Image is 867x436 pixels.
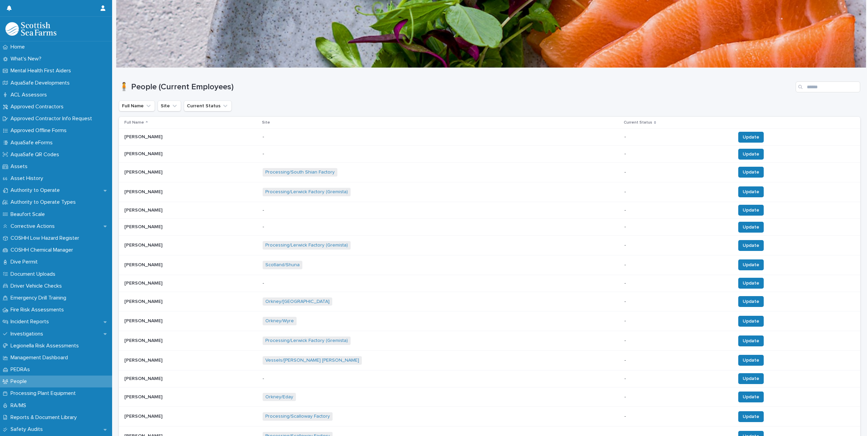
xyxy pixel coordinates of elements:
p: - [624,169,730,175]
button: Update [738,411,764,422]
p: PEDRAs [8,366,35,373]
p: [PERSON_NAME] [124,150,164,157]
p: [PERSON_NAME] [124,133,164,140]
span: Update [743,151,759,158]
p: - [624,262,730,268]
p: Emergency Drill Training [8,295,72,301]
p: [PERSON_NAME] [124,375,164,382]
p: Full Name [124,119,144,126]
tr: [PERSON_NAME][PERSON_NAME] Orkney/[GEOGRAPHIC_DATA] -Update [119,292,860,311]
p: [PERSON_NAME] [124,356,164,363]
a: Orkney/Eday [265,394,293,400]
p: Asset History [8,175,49,182]
p: - [624,299,730,305]
p: Authority to Operate [8,187,65,194]
a: Processing/Lerwick Factory (Gremista) [265,338,348,344]
p: Reports & Document Library [8,414,82,421]
p: COSHH Chemical Manager [8,247,78,253]
button: Update [738,186,764,197]
p: Mental Health First Aiders [8,68,76,74]
p: AquaSafe QR Codes [8,151,65,158]
a: Processing/South Shian Factory [265,169,335,175]
p: - [263,280,376,286]
p: Dive Permit [8,259,43,265]
p: - [624,280,730,286]
p: Driver Vehicle Checks [8,283,67,289]
p: [PERSON_NAME] [124,393,164,400]
p: - [624,414,730,419]
span: Update [743,207,759,214]
p: Current Status [624,119,652,126]
tr: [PERSON_NAME][PERSON_NAME] Processing/Lerwick Factory (Gremista) -Update [119,182,860,202]
tr: [PERSON_NAME][PERSON_NAME] Scotland/Shuna -Update [119,255,860,275]
p: Site [262,119,270,126]
p: Approved Offline Forms [8,127,72,134]
p: - [624,338,730,344]
p: - [624,394,730,400]
p: Legionella Risk Assessments [8,343,84,349]
button: Update [738,335,764,346]
a: Orkney/[GEOGRAPHIC_DATA] [265,299,330,305]
button: Update [738,355,764,366]
button: Full Name [119,101,155,111]
a: Vessels/[PERSON_NAME] [PERSON_NAME] [265,358,359,363]
p: What's New? [8,56,47,62]
tr: [PERSON_NAME][PERSON_NAME] Processing/South Shian Factory -Update [119,162,860,182]
span: Update [743,280,759,287]
p: Fire Risk Assessments [8,307,69,313]
tr: [PERSON_NAME][PERSON_NAME] Processing/Lerwick Factory (Gremista) -Update [119,236,860,255]
p: AquaSafe eForms [8,140,58,146]
span: Update [743,318,759,325]
tr: [PERSON_NAME][PERSON_NAME] Vessels/[PERSON_NAME] [PERSON_NAME] -Update [119,350,860,370]
button: Update [738,132,764,143]
span: Update [743,375,759,382]
p: - [624,318,730,324]
button: Update [738,222,764,233]
p: Beaufort Scale [8,211,50,218]
span: Update [743,188,759,195]
p: Safety Audits [8,426,48,433]
p: [PERSON_NAME] [124,241,164,248]
tr: [PERSON_NAME][PERSON_NAME] --Update [119,219,860,236]
a: Processing/Scalloway Factory [265,414,330,419]
tr: [PERSON_NAME][PERSON_NAME] --Update [119,146,860,163]
tr: [PERSON_NAME][PERSON_NAME] --Update [119,275,860,292]
p: Document Uploads [8,271,61,277]
p: [PERSON_NAME] [124,168,164,175]
a: Processing/Lerwick Factory (Gremista) [265,242,348,248]
button: Update [738,205,764,216]
button: Update [738,240,764,251]
span: Update [743,169,759,176]
span: Update [743,224,759,231]
p: [PERSON_NAME] [124,337,164,344]
p: - [263,376,376,382]
button: Site [158,101,181,111]
p: [PERSON_NAME] [124,279,164,286]
button: Update [738,149,764,160]
tr: [PERSON_NAME][PERSON_NAME] Processing/Scalloway Factory -Update [119,407,860,426]
p: [PERSON_NAME] [124,317,164,324]
a: Scotland/Shuna [265,262,300,268]
p: - [624,224,730,230]
button: Update [738,392,764,402]
p: Assets [8,163,33,170]
button: Update [738,316,764,327]
input: Search [796,81,860,92]
tr: [PERSON_NAME][PERSON_NAME] Processing/Lerwick Factory (Gremista) -Update [119,331,860,351]
tr: [PERSON_NAME][PERSON_NAME] Orkney/Eday -Update [119,387,860,407]
p: Corrective Actions [8,223,60,230]
tr: [PERSON_NAME][PERSON_NAME] --Update [119,129,860,146]
p: Management Dashboard [8,355,73,361]
p: - [263,224,376,230]
p: Investigations [8,331,49,337]
span: Update [743,394,759,400]
span: Update [743,134,759,141]
p: Approved Contractors [8,104,69,110]
span: Update [743,413,759,420]
span: Update [743,338,759,344]
p: Incident Reports [8,319,54,325]
span: Update [743,298,759,305]
p: [PERSON_NAME] [124,206,164,213]
p: [PERSON_NAME] [124,412,164,419]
